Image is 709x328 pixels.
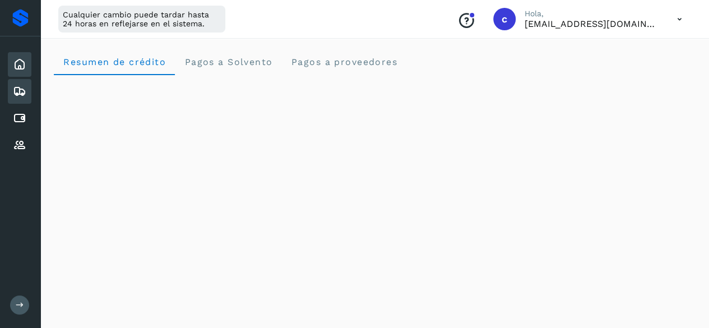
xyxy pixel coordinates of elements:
span: Resumen de crédito [63,57,166,67]
div: Embarques [8,79,31,104]
div: Cuentas por pagar [8,106,31,131]
div: Inicio [8,52,31,77]
p: Hola, [525,9,659,19]
p: carojas@niagarawater.com [525,19,659,29]
div: Proveedores [8,133,31,158]
div: Cualquier cambio puede tardar hasta 24 horas en reflejarse en el sistema. [58,6,225,33]
span: Pagos a Solvento [184,57,272,67]
span: Pagos a proveedores [290,57,397,67]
